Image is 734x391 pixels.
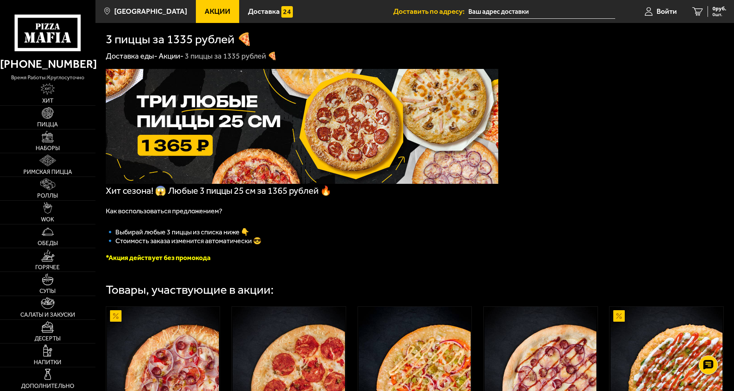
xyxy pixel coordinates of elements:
span: Дополнительно [21,383,74,389]
font: *Акция действует без промокода [106,254,210,262]
span: Войти [657,8,677,15]
span: Пицца [37,122,58,128]
span: 🔹 Стоимость заказа изменится автоматически 😎 [106,237,261,245]
span: 0 руб. [713,6,726,11]
div: 3 пиццы за 1335 рублей 🍕 [185,51,277,61]
a: Доставка еды- [106,51,158,61]
span: [GEOGRAPHIC_DATA] [114,8,187,15]
a: Акции- [159,51,184,61]
span: Десерты [34,336,61,342]
img: Акционный [613,310,625,322]
img: 15daf4d41897b9f0e9f617042186c801.svg [281,6,293,18]
span: Как воспользоваться предложением? [106,207,222,215]
div: Товары, участвующие в акции: [106,284,274,296]
span: Напитки [34,360,61,365]
span: 0 шт. [713,12,726,17]
span: Акции [205,8,230,15]
span: Салаты и закуски [20,312,75,318]
span: Горячее [35,265,60,270]
span: Доставить по адресу: [393,8,468,15]
input: Ваш адрес доставки [468,5,615,19]
span: Доставка [248,8,280,15]
span: Роллы [37,193,58,199]
h1: 3 пиццы за 1335 рублей 🍕 [106,33,252,46]
span: Супы [39,288,56,294]
span: WOK [41,217,54,222]
span: 🔹﻿ Выбирай любые 3 пиццы из списка ниже 👇 [106,228,249,236]
span: Наборы [36,146,60,151]
span: Хит [42,98,53,104]
span: Римская пицца [23,169,72,175]
img: Акционный [110,310,122,322]
img: 1024x1024 [106,69,498,184]
span: Обеды [38,240,58,246]
span: Хит сезона! 😱 Любые 3 пиццы 25 см за 1365 рублей 🔥 [106,185,332,196]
